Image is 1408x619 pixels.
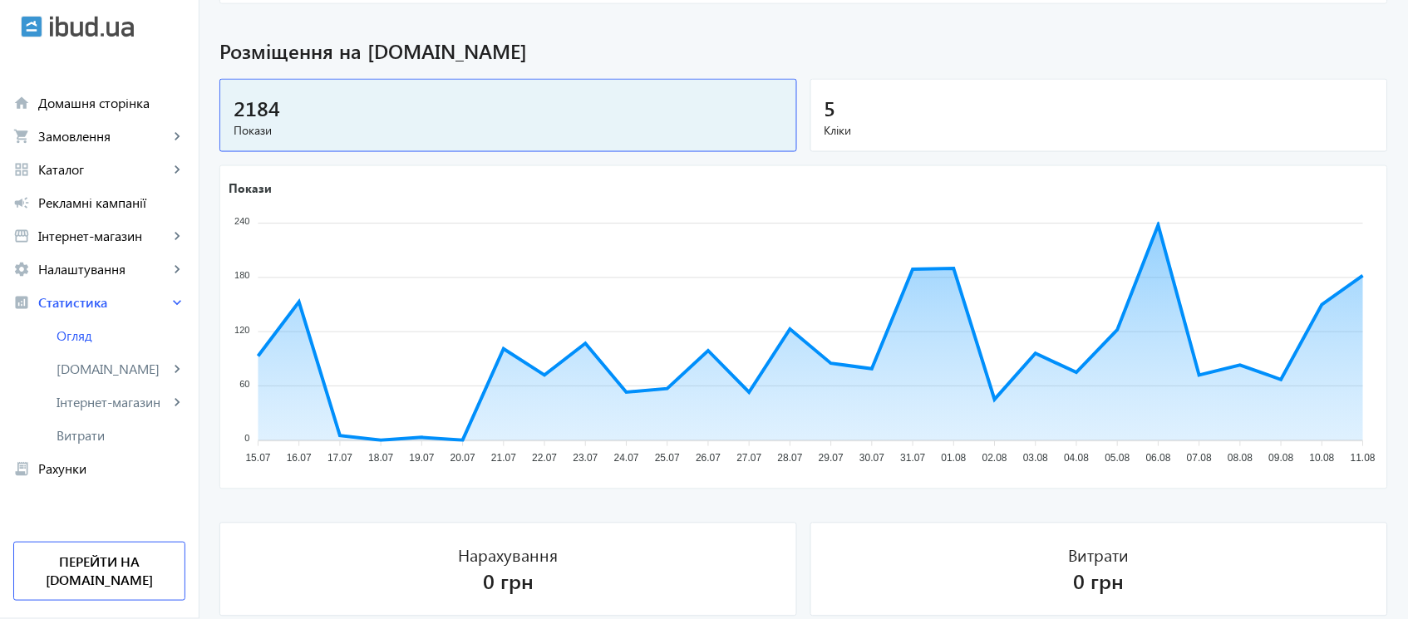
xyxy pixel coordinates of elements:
tspan: 60 [239,380,249,390]
tspan: 26.07 [696,453,721,464]
span: [DOMAIN_NAME] [57,361,169,377]
span: Каталог [38,161,169,178]
tspan: 10.08 [1310,453,1335,464]
div: 0 грн [1074,567,1125,596]
tspan: 01.08 [942,453,967,464]
tspan: 19.07 [410,453,435,464]
tspan: 09.08 [1269,453,1294,464]
a: Перейти на [DOMAIN_NAME] [13,542,185,601]
span: Рекламні кампанії [38,194,185,211]
span: Інтернет-магазин [38,228,169,244]
tspan: 17.07 [327,453,352,464]
span: Домашня сторінка [38,95,185,111]
span: Покази [234,122,783,139]
span: Кліки [825,122,1374,139]
tspan: 02.08 [982,453,1007,464]
span: Огляд [57,327,185,344]
tspan: 31.07 [901,453,926,464]
text: Покази [229,181,272,197]
img: ibud_text.svg [50,16,134,37]
span: 2184 [234,94,280,121]
tspan: 23.07 [574,453,598,464]
tspan: 20.07 [450,453,475,464]
tspan: 11.08 [1351,453,1376,464]
tspan: 21.07 [491,453,516,464]
mat-icon: keyboard_arrow_right [169,294,185,311]
span: Налаштування [38,261,169,278]
div: Витрати [1069,543,1130,567]
mat-icon: keyboard_arrow_right [169,361,185,377]
tspan: 120 [234,325,249,335]
tspan: 03.08 [1023,453,1048,464]
span: Інтернет-магазин [57,394,169,410]
mat-icon: keyboard_arrow_right [169,394,185,410]
img: ibud.svg [21,16,42,37]
tspan: 08.08 [1228,453,1253,464]
mat-icon: keyboard_arrow_right [169,228,185,244]
mat-icon: keyboard_arrow_right [169,261,185,278]
tspan: 25.07 [655,453,680,464]
mat-icon: keyboard_arrow_right [169,128,185,145]
span: Розміщення на [DOMAIN_NAME] [219,37,1388,66]
tspan: 28.07 [778,453,803,464]
mat-icon: analytics [13,294,30,311]
tspan: 22.07 [532,453,557,464]
tspan: 05.08 [1105,453,1130,464]
mat-icon: receipt_long [13,460,30,477]
tspan: 15.07 [246,453,271,464]
tspan: 29.07 [819,453,844,464]
span: Рахунки [38,460,185,477]
mat-icon: campaign [13,194,30,211]
mat-icon: shopping_cart [13,128,30,145]
tspan: 30.07 [859,453,884,464]
tspan: 27.07 [737,453,762,464]
div: 0 грн [483,567,534,596]
span: Статистика [38,294,169,311]
tspan: 04.08 [1065,453,1090,464]
tspan: 180 [234,271,249,281]
tspan: 24.07 [614,453,639,464]
tspan: 07.08 [1187,453,1212,464]
span: Замовлення [38,128,169,145]
mat-icon: home [13,95,30,111]
span: 5 [825,94,836,121]
mat-icon: settings [13,261,30,278]
tspan: 16.07 [287,453,312,464]
span: Витрати [57,427,185,444]
mat-icon: grid_view [13,161,30,178]
mat-icon: keyboard_arrow_right [169,161,185,178]
div: Нарахування [459,543,559,567]
tspan: 240 [234,217,249,227]
tspan: 06.08 [1146,453,1171,464]
tspan: 18.07 [368,453,393,464]
mat-icon: storefront [13,228,30,244]
tspan: 0 [245,434,250,444]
